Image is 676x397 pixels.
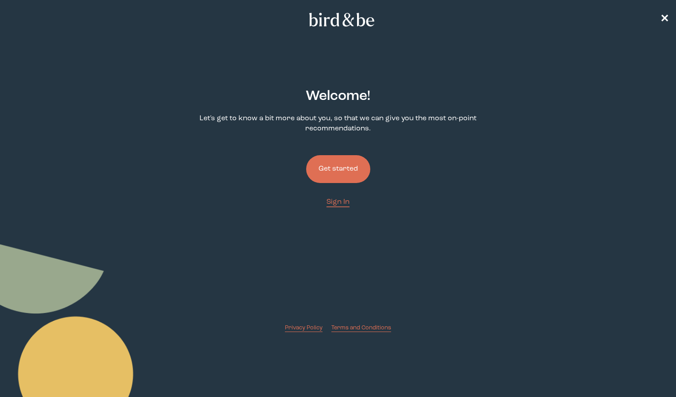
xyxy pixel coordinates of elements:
a: Get started [306,141,370,197]
p: Let's get to know a bit more about you, so that we can give you the most on-point recommendations. [176,114,500,134]
a: Privacy Policy [285,324,323,332]
iframe: Gorgias live chat messenger [632,355,667,388]
span: Privacy Policy [285,325,323,331]
h2: Welcome ! [306,86,370,107]
span: ✕ [660,14,669,25]
span: Terms and Conditions [331,325,391,331]
a: Terms and Conditions [331,324,391,332]
a: Sign In [326,197,350,207]
button: Get started [306,155,370,183]
a: ✕ [660,12,669,27]
span: Sign In [326,198,350,206]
